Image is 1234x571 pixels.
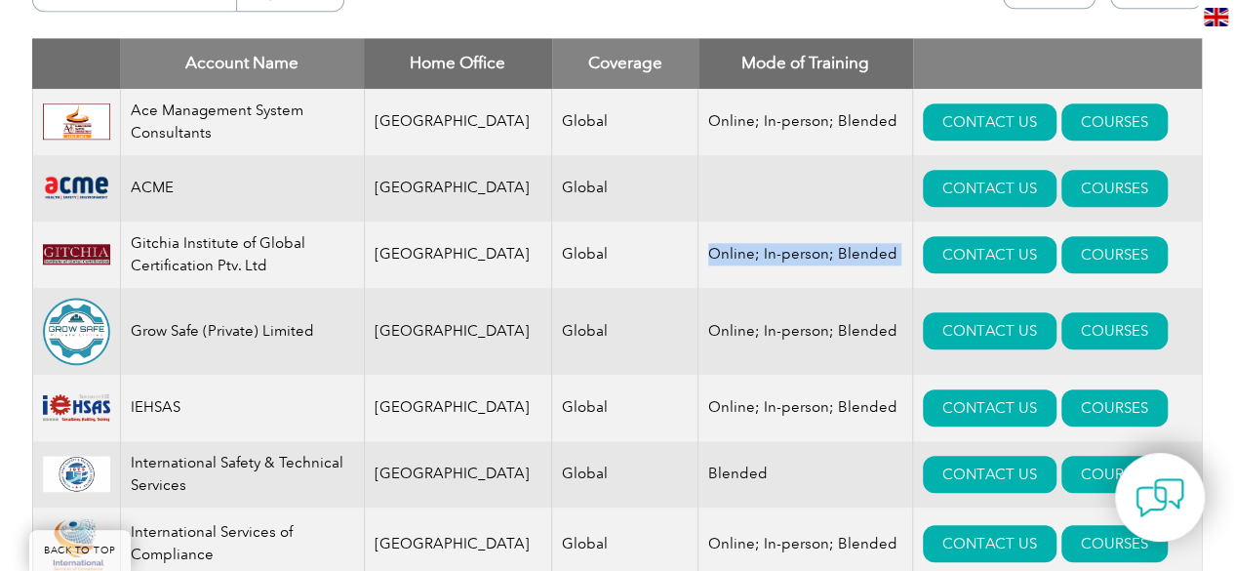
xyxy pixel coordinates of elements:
a: COURSES [1061,456,1168,493]
img: 306afd3c-0a77-ee11-8179-000d3ae1ac14-logo.jpg [43,103,110,141]
td: Online; In-person; Blended [698,375,913,441]
img: 6b4695af-5fa9-ee11-be37-00224893a058-logo.png [43,517,110,571]
img: 135759db-fb26-f011-8c4d-00224895b3bc-logo.png [43,298,110,365]
td: [GEOGRAPHIC_DATA] [364,441,552,508]
td: Online; In-person; Blended [698,89,913,155]
a: CONTACT US [923,312,1056,349]
td: ACME [120,155,364,222]
td: International Safety & Technical Services [120,441,364,508]
td: Global [552,222,698,288]
a: CONTACT US [923,456,1056,493]
th: Home Office: activate to sort column ascending [364,38,552,89]
td: [GEOGRAPHIC_DATA] [364,375,552,441]
img: 0f03f964-e57c-ec11-8d20-002248158ec2-logo.png [43,174,110,202]
td: Grow Safe (Private) Limited [120,288,364,375]
a: COURSES [1061,389,1168,427]
a: CONTACT US [923,103,1056,141]
a: COURSES [1061,236,1168,273]
a: CONTACT US [923,236,1056,273]
td: IEHSAS [120,375,364,441]
a: CONTACT US [923,389,1056,427]
img: en [1204,8,1228,26]
td: Ace Management System Consultants [120,89,364,155]
a: COURSES [1061,103,1168,141]
td: Blended [698,441,913,508]
a: COURSES [1061,170,1168,207]
th: Coverage: activate to sort column ascending [552,38,698,89]
td: [GEOGRAPHIC_DATA] [364,288,552,375]
a: COURSES [1061,312,1168,349]
td: [GEOGRAPHIC_DATA] [364,89,552,155]
td: [GEOGRAPHIC_DATA] [364,222,552,288]
td: Global [552,155,698,222]
td: Global [552,89,698,155]
td: Online; In-person; Blended [698,222,913,288]
a: COURSES [1061,525,1168,562]
th: Account Name: activate to sort column descending [120,38,364,89]
td: Global [552,375,698,441]
th: Mode of Training: activate to sort column ascending [698,38,913,89]
td: Online; In-person; Blended [698,288,913,375]
img: contact-chat.png [1135,473,1184,522]
a: CONTACT US [923,525,1056,562]
a: BACK TO TOP [29,530,131,571]
th: : activate to sort column ascending [913,38,1202,89]
td: Global [552,288,698,375]
img: c8bed0e6-59d5-ee11-904c-002248931104-logo.png [43,244,110,265]
img: d1ae17d9-8e6d-ee11-9ae6-000d3ae1a86f-logo.png [43,389,110,427]
td: [GEOGRAPHIC_DATA] [364,155,552,222]
a: CONTACT US [923,170,1056,207]
td: Global [552,441,698,508]
td: Gitchia Institute of Global Certification Ptv. Ltd [120,222,364,288]
img: 0d58a1d0-3c89-ec11-8d20-0022481579a4-logo.png [43,456,110,493]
